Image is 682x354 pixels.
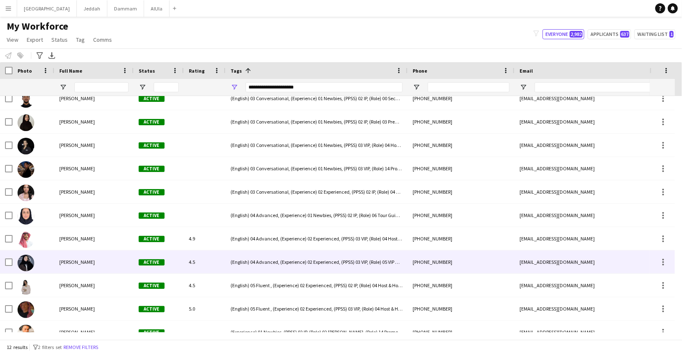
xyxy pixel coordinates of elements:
span: [PERSON_NAME] [59,142,95,148]
span: [PERSON_NAME] [59,189,95,195]
div: [EMAIL_ADDRESS][DOMAIN_NAME] [515,274,682,297]
div: 4.5 [184,250,226,273]
div: [PHONE_NUMBER] [408,134,515,157]
span: 1 [669,31,674,38]
span: 2 filters set [38,344,62,350]
span: [PERSON_NAME] [59,235,95,242]
img: Abdulaziz Abdullah [18,231,34,248]
div: [PHONE_NUMBER] [408,110,515,133]
button: Applicants637 [588,29,631,39]
div: [EMAIL_ADDRESS][DOMAIN_NAME] [515,157,682,180]
input: Phone Filter Input [428,82,510,92]
div: [PHONE_NUMBER] [408,204,515,227]
div: (English) 04 Advanced, (Experience) 01 Newbies, (PPSS) 02 IP, (Role) 06 Tour Guide, (Role) 14 Pro... [226,204,408,227]
div: [EMAIL_ADDRESS][DOMAIN_NAME] [515,110,682,133]
div: [EMAIL_ADDRESS][DOMAIN_NAME] [515,134,682,157]
div: (Experience) 01 Newbies, (PPSS) 02 IP, (Role) 02 [PERSON_NAME], (Role) 14 Promoter [226,321,408,344]
div: (English) 03 Conversational, (Experience) 01 Newbies, (PPSS) 03 VIP, (Role) 04 Host & Hostesses, ... [226,134,408,157]
img: Ghadi Suh [18,255,34,271]
span: [PERSON_NAME] [59,212,95,218]
span: Active [139,306,165,312]
div: [PHONE_NUMBER] [408,87,515,110]
span: [PERSON_NAME] [59,282,95,288]
button: Jeddah [77,0,107,17]
div: (English) 05 Fluent , (Experience) 02 Experienced, (PPSS) 03 VIP, (Role) 04 Host & Hostesses, (Ro... [226,297,408,320]
img: Ghala Bin sultan [18,208,34,225]
span: Active [139,119,165,125]
input: Status Filter Input [154,82,179,92]
img: Shwikar Osamah [18,278,34,295]
div: [PHONE_NUMBER] [408,297,515,320]
span: Comms [93,36,112,43]
span: Phone [413,68,427,74]
a: Tag [73,34,88,45]
div: [EMAIL_ADDRESS][DOMAIN_NAME] [515,321,682,344]
span: Status [139,68,155,74]
span: [PERSON_NAME] [59,119,95,125]
img: Abdulaziz Shuqair [18,301,34,318]
div: (English) 03 Conversational, (Experience) 01 Newbies, (PPSS) 02 IP, (Role) 00 Security, (Role) 14... [226,87,408,110]
button: Everyone2,982 [543,29,584,39]
div: (English) 05 Fluent , (Experience) 02 Experienced, (PPSS) 02 IP, (Role) 04 Host & Hostesses, (Rol... [226,274,408,297]
div: (English) 03 Conversational, (Experience) 02 Experienced, (PPSS) 02 IP, (Role) 04 Host & Hostesse... [226,180,408,203]
div: [EMAIL_ADDRESS][DOMAIN_NAME] [515,250,682,273]
div: (English) 04 Advanced, (Experience) 02 Experienced, (PPSS) 03 VIP, (Role) 05 VIP Host & Hostesses... [226,250,408,273]
div: (English) 04 Advanced, (Experience) 02 Experienced, (PPSS) 03 VIP, (Role) 04 Host & Hostesses, (R... [226,227,408,250]
div: [EMAIL_ADDRESS][DOMAIN_NAME] [515,87,682,110]
button: AlUla [144,0,170,17]
span: 637 [620,31,629,38]
div: [EMAIL_ADDRESS][DOMAIN_NAME] [515,227,682,250]
button: Open Filter Menu [413,83,420,91]
div: [PHONE_NUMBER] [408,227,515,250]
span: Email [520,68,533,74]
div: [EMAIL_ADDRESS][DOMAIN_NAME] [515,297,682,320]
div: 4.9 [184,227,226,250]
img: Hiba Hanine [18,138,34,154]
input: Full Name Filter Input [74,82,129,92]
span: View [7,36,18,43]
app-action-btn: Export XLSX [47,51,57,61]
div: 5.0 [184,297,226,320]
button: Open Filter Menu [59,83,67,91]
a: Export [23,34,46,45]
button: Open Filter Menu [231,83,238,91]
div: (English) 03 Conversational, (Experience) 01 Newbies, (PPSS) 03 VIP, (Role) 14 Promoter [226,157,408,180]
span: Tags [231,68,242,74]
div: 4.5 [184,274,226,297]
button: Dammam [107,0,144,17]
span: Export [27,36,43,43]
img: Rose Azragi [18,185,34,201]
div: [PHONE_NUMBER] [408,321,515,344]
img: Salman Yahya [18,325,34,341]
div: (English) 03 Conversational, (Experience) 01 Newbies, (PPSS) 02 IP, (Role) 03 Premium [PERSON_NAM... [226,110,408,133]
span: Active [139,96,165,102]
span: Active [139,329,165,336]
img: Rola Akhdar [18,114,34,131]
a: Status [48,34,71,45]
span: [PERSON_NAME] [59,165,95,172]
span: [PERSON_NAME] [59,259,95,265]
span: Photo [18,68,32,74]
div: [PHONE_NUMBER] [408,180,515,203]
span: Rating [189,68,205,74]
span: [PERSON_NAME] [59,306,95,312]
img: Abdullah Naji [18,91,34,108]
div: [EMAIL_ADDRESS][DOMAIN_NAME] [515,204,682,227]
span: Tag [76,36,85,43]
span: Active [139,189,165,195]
button: Remove filters [62,343,100,352]
a: Comms [90,34,115,45]
input: Email Filter Input [535,82,677,92]
app-action-btn: Advanced filters [35,51,45,61]
span: Active [139,283,165,289]
span: Active [139,142,165,149]
button: Open Filter Menu [520,83,527,91]
button: Open Filter Menu [139,83,146,91]
span: 2,982 [570,31,583,38]
span: [PERSON_NAME] [59,329,95,335]
span: Status [51,36,68,43]
button: [GEOGRAPHIC_DATA] [17,0,77,17]
span: Active [139,166,165,172]
span: Active [139,212,165,219]
div: [PHONE_NUMBER] [408,274,515,297]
